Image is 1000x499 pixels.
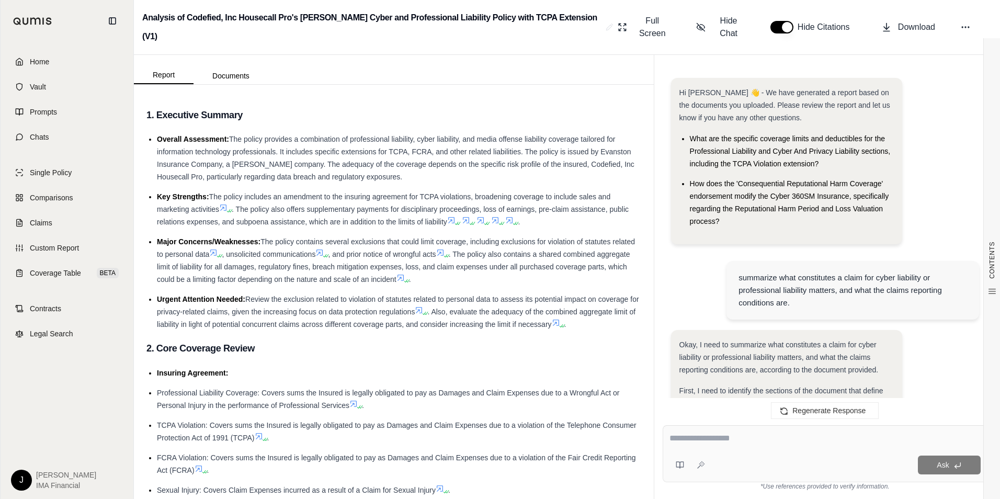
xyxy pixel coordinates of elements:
span: Ask [937,461,949,469]
span: Hi [PERSON_NAME] 👋 - We have generated a report based on the documents you uploaded. Please revie... [679,88,890,122]
span: . [207,466,209,474]
span: Okay, I need to summarize what constitutes a claim for cyber liability or professional liability ... [679,341,879,374]
button: Ask [918,456,981,474]
a: Vault [7,75,127,98]
span: Overall Assessment: [157,135,229,143]
span: . [518,218,520,226]
span: Review the exclusion related to violation of statutes related to personal data to assess its pote... [157,295,639,316]
div: J [11,470,32,491]
span: Download [898,21,935,33]
span: Sexual Injury: Covers Claim Expenses incurred as a result of a Claim for Sexual Injury [157,486,436,494]
span: The policy provides a combination of professional liability, cyber liability, and media offense l... [157,135,634,181]
span: The policy includes an amendment to the insuring agreement for TCPA violations, broadening covera... [157,192,610,213]
a: Custom Report [7,236,127,259]
span: Major Concerns/Weaknesses: [157,237,260,246]
span: FCRA Violation: Covers sums the Insured is legally obligated to pay as Damages and Claim Expenses... [157,453,636,474]
div: *Use references provided to verify information. [663,482,987,491]
span: Single Policy [30,167,72,178]
span: . [267,434,269,442]
span: . [409,275,411,283]
span: . [362,401,364,410]
span: Home [30,56,49,67]
span: Comparisons [30,192,73,203]
h3: 1. Executive Summary [146,106,641,124]
span: Full Screen [633,15,671,40]
span: , unsolicited communications [222,250,315,258]
span: Regenerate Response [792,406,866,415]
span: Prompts [30,107,57,117]
span: Hide Chat [712,15,745,40]
a: Legal Search [7,322,127,345]
span: What are the specific coverage limits and deductibles for the Professional Liability and Cyber An... [690,134,891,168]
button: Collapse sidebar [104,13,121,29]
button: Download [877,17,939,38]
button: Documents [194,67,268,84]
span: Key Strengths: [157,192,209,201]
button: Full Screen [613,10,675,44]
a: Single Policy [7,161,127,184]
a: Prompts [7,100,127,123]
span: Claims [30,218,52,228]
span: Chats [30,132,49,142]
span: . The policy also offers supplementary payments for disciplinary proceedings, loss of earnings, p... [157,205,629,226]
button: Report [134,66,194,84]
h3: 2. Core Coverage Review [146,339,641,358]
span: How does the 'Consequential Reputational Harm Coverage' endorsement modify the Cyber 360SM Insura... [690,179,889,225]
span: Coverage Table [30,268,81,278]
span: Legal Search [30,328,73,339]
span: . [448,486,450,494]
a: Chats [7,126,127,149]
a: Home [7,50,127,73]
span: CONTENTS [988,242,996,279]
span: Insuring Agreement: [157,369,228,377]
div: summarize what constitutes a claim for cyber liability or professional liability matters, and wha... [738,271,967,309]
a: Comparisons [7,186,127,209]
span: BETA [97,268,119,278]
span: TCPA Violation: Covers sums the Insured is legally obligated to pay as Damages and Claim Expenses... [157,421,637,442]
a: Coverage TableBETA [7,262,127,285]
span: IMA Financial [36,480,96,491]
span: . The policy also contains a shared combined aggregate limit of liability for all damages, regula... [157,250,630,283]
img: Qumis Logo [13,17,52,25]
span: Contracts [30,303,61,314]
span: Vault [30,82,46,92]
button: Hide Chat [692,10,749,44]
span: Professional Liability Coverage: Covers sums the Insured is legally obligated to pay as Damages a... [157,389,620,410]
a: Contracts [7,297,127,320]
button: Regenerate Response [771,402,879,419]
span: Custom Report [30,243,79,253]
span: The policy contains several exclusions that could limit coverage, including exclusions for violat... [157,237,635,258]
span: [PERSON_NAME] [36,470,96,480]
span: , and prior notice of wrongful acts [328,250,436,258]
a: Claims [7,211,127,234]
span: Urgent Attention Needed: [157,295,245,303]
span: Hide Citations [798,21,856,33]
h2: Analysis of Codefied, Inc Housecall Pro's [PERSON_NAME] Cyber and Professional Liability Policy w... [142,8,601,46]
span: First, I need to identify the sections of the document that define "claim" and outline the claims... [679,387,893,458]
span: . [564,320,566,328]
